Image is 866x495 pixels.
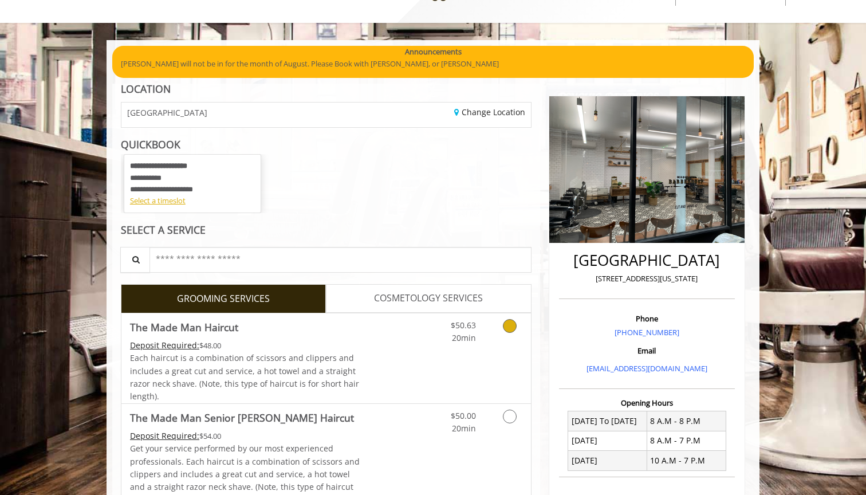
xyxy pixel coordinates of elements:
h3: Opening Hours [559,399,735,407]
div: Select a timeslot [130,195,255,207]
a: [EMAIL_ADDRESS][DOMAIN_NAME] [586,363,707,374]
button: Service Search [120,247,150,273]
a: [PHONE_NUMBER] [615,327,679,337]
span: $50.00 [451,410,476,421]
div: SELECT A SERVICE [121,225,532,235]
span: Each haircut is a combination of scissors and clippers and includes a great cut and service, a ho... [130,352,359,402]
td: 8 A.M - 7 P.M [647,431,726,450]
span: COSMETOLOGY SERVICES [374,291,483,306]
span: 20min [452,423,476,434]
div: $54.00 [130,430,360,442]
span: This service needs some Advance to be paid before we block your appointment [130,340,199,351]
a: Change Location [454,107,525,117]
h2: [GEOGRAPHIC_DATA] [562,252,732,269]
b: QUICKBOOK [121,137,180,151]
span: $50.63 [451,320,476,331]
span: 20min [452,332,476,343]
h3: Phone [562,315,732,323]
p: [PERSON_NAME] will not be in for the month of August. Please Book with [PERSON_NAME], or [PERSON_... [121,58,745,70]
div: $48.00 [130,339,360,352]
span: This service needs some Advance to be paid before we block your appointment [130,430,199,441]
span: GROOMING SERVICES [177,292,270,307]
p: [STREET_ADDRESS][US_STATE] [562,273,732,285]
b: The Made Man Haircut [130,319,238,335]
b: LOCATION [121,82,171,96]
td: [DATE] [568,431,647,450]
span: [GEOGRAPHIC_DATA] [127,108,207,117]
td: 10 A.M - 7 P.M [647,451,726,470]
h3: Email [562,347,732,355]
td: [DATE] To [DATE] [568,411,647,431]
td: 8 A.M - 8 P.M [647,411,726,431]
b: Announcements [405,46,462,58]
b: The Made Man Senior [PERSON_NAME] Haircut [130,410,354,426]
td: [DATE] [568,451,647,470]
